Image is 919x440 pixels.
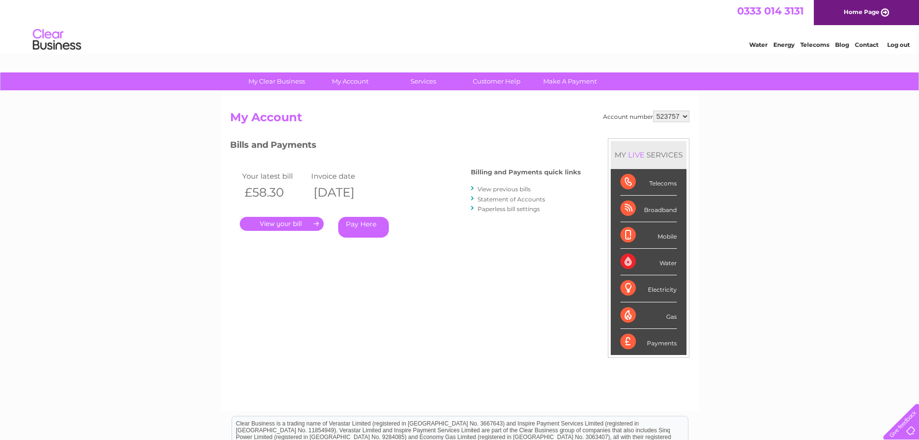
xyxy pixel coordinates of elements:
[620,196,677,222] div: Broadband
[749,41,768,48] a: Water
[230,111,689,129] h2: My Account
[620,222,677,249] div: Mobile
[309,170,378,183] td: Invoice date
[471,169,581,176] h4: Billing and Payments quick links
[626,150,646,159] div: LIVE
[620,329,677,355] div: Payments
[835,41,849,48] a: Blog
[478,196,545,203] a: Statement of Accounts
[457,72,536,90] a: Customer Help
[237,72,316,90] a: My Clear Business
[620,302,677,329] div: Gas
[620,275,677,302] div: Electricity
[800,41,829,48] a: Telecoms
[737,5,804,17] a: 0333 014 3131
[773,41,795,48] a: Energy
[887,41,910,48] a: Log out
[309,183,378,202] th: [DATE]
[611,141,686,169] div: MY SERVICES
[240,217,324,231] a: .
[620,249,677,275] div: Water
[855,41,878,48] a: Contact
[338,217,389,238] a: Pay Here
[230,138,581,155] h3: Bills and Payments
[530,72,610,90] a: Make A Payment
[240,183,309,202] th: £58.30
[478,205,540,213] a: Paperless bill settings
[478,185,531,193] a: View previous bills
[310,72,390,90] a: My Account
[384,72,463,90] a: Services
[240,170,309,183] td: Your latest bill
[620,169,677,196] div: Telecoms
[232,5,688,47] div: Clear Business is a trading name of Verastar Limited (registered in [GEOGRAPHIC_DATA] No. 3667643...
[603,111,689,122] div: Account number
[32,25,82,55] img: logo.png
